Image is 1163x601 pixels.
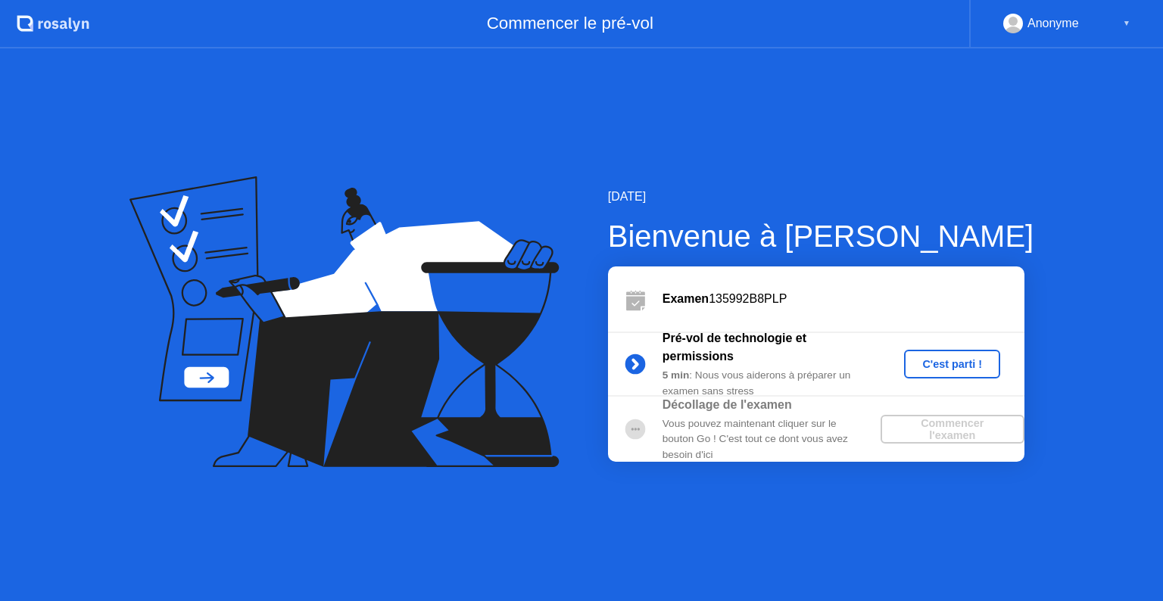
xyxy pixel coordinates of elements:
[663,416,881,462] div: Vous pouvez maintenant cliquer sur le bouton Go ! C'est tout ce dont vous avez besoin d'ici
[881,415,1024,444] button: Commencer l'examen
[663,368,881,399] div: : Nous vous aiderons à préparer un examen sans stress
[887,417,1018,441] div: Commencer l'examen
[663,398,792,411] b: Décollage de l'examen
[1123,14,1130,33] div: ▼
[608,213,1034,259] div: Bienvenue à [PERSON_NAME]
[910,358,994,370] div: C'est parti !
[663,369,690,381] b: 5 min
[904,350,1000,378] button: C'est parti !
[663,292,709,305] b: Examen
[663,332,806,363] b: Pré-vol de technologie et permissions
[608,188,1034,206] div: [DATE]
[1027,14,1079,33] div: Anonyme
[663,290,1024,308] div: 135992B8PLP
